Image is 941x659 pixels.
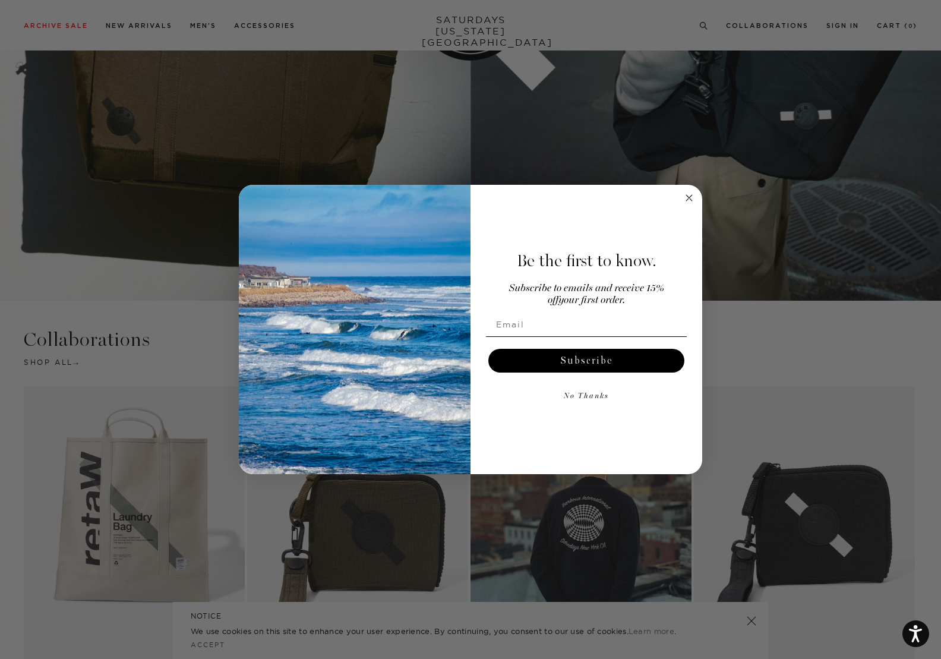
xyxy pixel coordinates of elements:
input: Email [486,313,687,336]
button: Subscribe [488,349,684,373]
img: underline [486,336,687,337]
button: Close dialog [682,191,696,205]
button: No Thanks [486,384,687,408]
img: 125c788d-000d-4f3e-b05a-1b92b2a23ec9.jpeg [239,185,470,475]
span: Subscribe to emails and receive 15% [509,283,664,294]
span: Be the first to know. [517,251,656,271]
span: your first order. [558,295,625,305]
span: off [548,295,558,305]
